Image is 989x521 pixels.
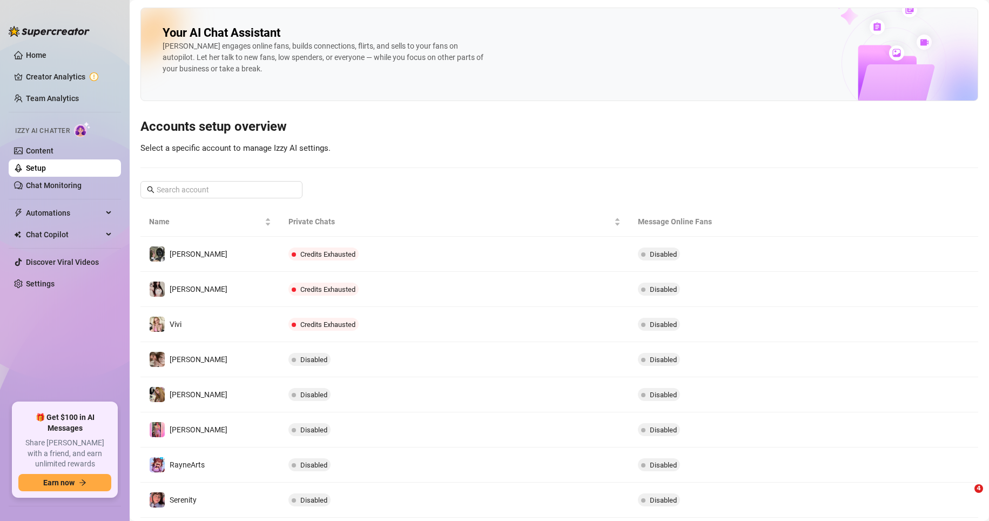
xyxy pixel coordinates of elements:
span: Disabled [300,391,327,399]
span: search [147,186,154,193]
th: Private Chats [280,207,629,237]
div: [PERSON_NAME] engages online fans, builds connections, flirts, and sells to your fans on autopilo... [163,41,487,75]
img: logo-BBDzfeDw.svg [9,26,90,37]
span: Credits Exhausted [300,285,355,293]
a: Discover Viral Videos [26,258,99,266]
a: Home [26,51,46,59]
a: Setup [26,164,46,172]
th: Name [140,207,280,237]
span: Disabled [300,356,327,364]
img: Serenity [150,492,165,507]
span: 🎁 Get $100 in AI Messages [18,412,111,433]
th: Message Online Fans [629,207,862,237]
span: Disabled [650,285,677,293]
span: Disabled [650,426,677,434]
span: Private Chats [288,216,611,228]
span: [PERSON_NAME] [170,285,227,293]
span: [PERSON_NAME] [170,425,227,434]
span: Credits Exhausted [300,250,355,258]
span: 4 [974,484,983,493]
span: Disabled [650,320,677,329]
span: Vivi [170,320,181,329]
a: Team Analytics [26,94,79,103]
span: Disabled [300,461,327,469]
iframe: Intercom live chat [952,484,978,510]
span: [PERSON_NAME] [170,390,227,399]
img: Angela [150,352,165,367]
img: Luna [150,246,165,262]
h2: Your AI Chat Assistant [163,25,280,41]
span: thunderbolt [14,209,23,217]
span: Disabled [650,461,677,469]
input: Search account [157,184,287,196]
h3: Accounts setup overview [140,118,978,136]
span: Share [PERSON_NAME] with a friend, and earn unlimited rewards [18,438,111,470]
span: Chat Copilot [26,226,103,243]
img: Naomi [150,282,165,297]
img: Hyunnie [150,422,165,437]
span: Disabled [650,496,677,504]
img: RayneArts [150,457,165,472]
img: AI Chatter [74,122,91,137]
a: Content [26,146,53,155]
span: Izzy AI Chatter [15,126,70,136]
img: Vivi [150,317,165,332]
img: Chat Copilot [14,231,21,238]
span: [PERSON_NAME] [170,250,227,258]
button: Earn nowarrow-right [18,474,111,491]
span: Earn now [43,478,75,487]
span: Name [149,216,263,228]
span: Disabled [650,356,677,364]
span: Select a specific account to manage Izzy AI settings. [140,143,331,153]
span: Credits Exhausted [300,320,355,329]
span: Disabled [650,391,677,399]
span: Disabled [300,426,327,434]
a: Chat Monitoring [26,181,82,190]
span: arrow-right [79,479,86,486]
span: Automations [26,204,103,222]
span: Serenity [170,496,197,504]
span: Disabled [650,250,677,258]
a: Creator Analytics exclamation-circle [26,68,112,85]
span: Disabled [300,496,327,504]
span: [PERSON_NAME] [170,355,227,364]
span: RayneArts [170,460,205,469]
a: Settings [26,279,55,288]
img: Mel [150,387,165,402]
